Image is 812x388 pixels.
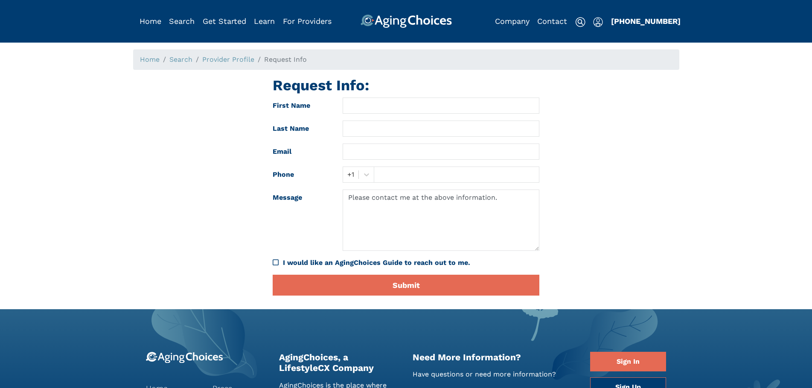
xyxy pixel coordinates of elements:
a: For Providers [283,17,332,26]
a: Home [140,17,161,26]
span: Request Info [264,55,307,63]
div: I would like an AgingChoices Guide to reach out to me. [273,258,539,268]
div: Popover trigger [593,14,603,28]
div: I would like an AgingChoices Guide to reach out to me. [283,258,539,268]
a: Provider Profile [202,55,254,63]
h1: Request Info: [273,77,539,94]
p: Have questions or need more information? [413,369,578,379]
a: Search [169,17,195,26]
a: Search [169,55,192,63]
a: Learn [254,17,275,26]
h2: AgingChoices, a LifestyleCX Company [279,352,400,373]
label: Last Name [266,121,336,137]
label: Email [266,144,336,160]
textarea: Please contact me at the above information. [343,190,539,251]
a: Sign In [590,352,666,371]
label: First Name [266,98,336,114]
label: Message [266,190,336,251]
a: [PHONE_NUMBER] [611,17,681,26]
a: Contact [537,17,567,26]
nav: breadcrumb [133,49,679,70]
div: Popover trigger [169,14,195,28]
img: 9-logo.svg [146,352,223,363]
a: Get Started [203,17,246,26]
label: Phone [266,167,336,183]
a: Home [140,55,160,63]
img: search-icon.svg [575,17,585,27]
h2: Need More Information? [413,352,578,362]
img: user-icon.svg [593,17,603,27]
img: AgingChoices [360,14,451,28]
a: Company [495,17,530,26]
button: Submit [273,275,539,296]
